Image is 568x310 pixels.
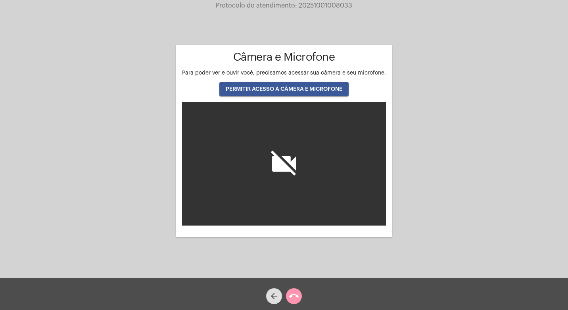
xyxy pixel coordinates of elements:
button: PERMITIR ACESSO À CÂMERA E MICROFONE [219,82,349,96]
span: PERMITIR ACESSO À CÂMERA E MICROFONE [226,86,342,92]
mat-icon: arrow_back [269,291,279,301]
span: Para poder ver e ouvir você, precisamos acessar sua câmera e seu microfone. [182,70,386,76]
span: Protocolo do atendimento: 20251001008033 [216,2,352,9]
i: videocam_off [268,148,300,180]
h1: Câmera e Microfone [182,51,386,63]
mat-icon: call_end [289,291,299,301]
